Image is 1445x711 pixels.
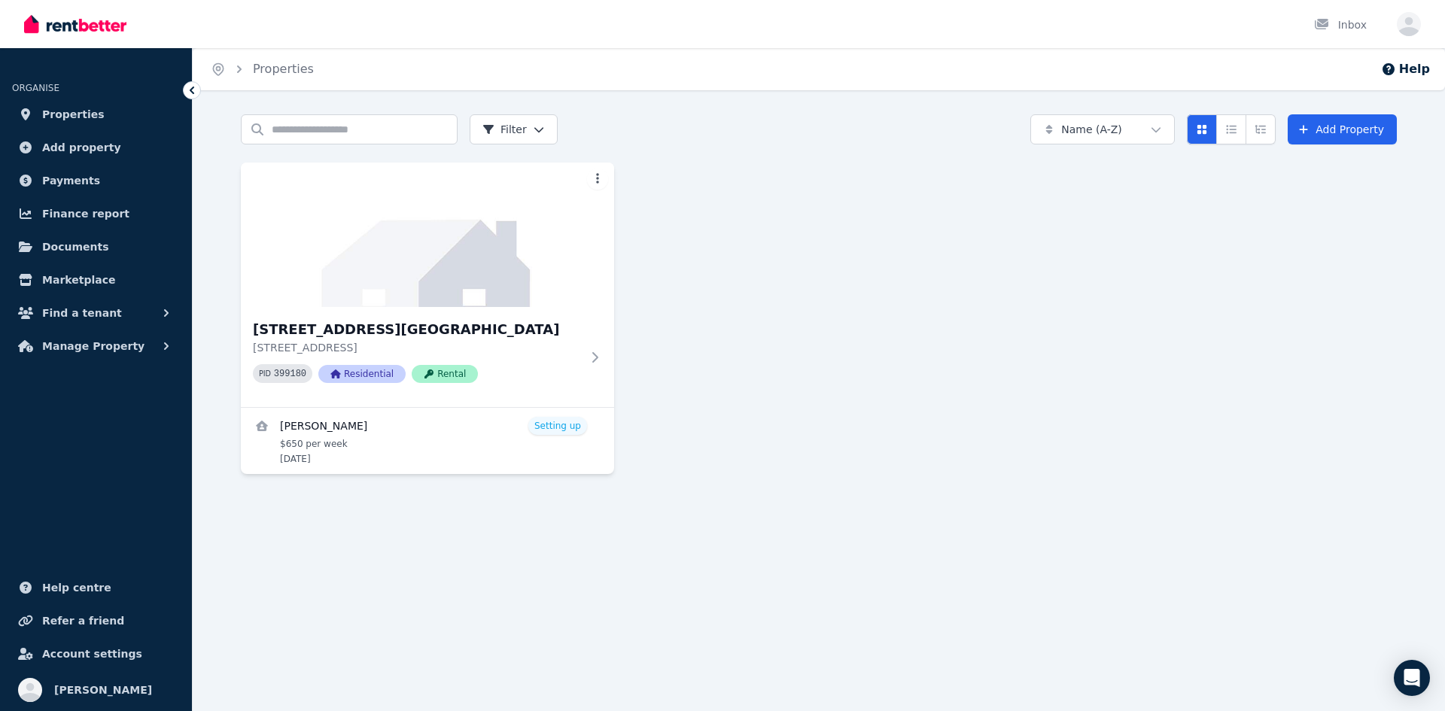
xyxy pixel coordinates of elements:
img: 6 Brighton St, Tuross Head [241,163,614,307]
button: Filter [470,114,558,144]
button: Card view [1187,114,1217,144]
a: Marketplace [12,265,180,295]
span: Manage Property [42,337,144,355]
span: Filter [482,122,527,137]
span: Documents [42,238,109,256]
button: Help [1381,60,1430,78]
span: Finance report [42,205,129,223]
a: Help centre [12,573,180,603]
nav: Breadcrumb [193,48,332,90]
span: Marketplace [42,271,115,289]
a: Refer a friend [12,606,180,636]
a: Add property [12,132,180,163]
a: Add Property [1288,114,1397,144]
span: Name (A-Z) [1061,122,1122,137]
button: More options [587,169,608,190]
span: Add property [42,138,121,156]
a: Properties [253,62,314,76]
div: View options [1187,114,1276,144]
button: Manage Property [12,331,180,361]
a: Account settings [12,639,180,669]
button: Find a tenant [12,298,180,328]
a: Documents [12,232,180,262]
span: Find a tenant [42,304,122,322]
button: Name (A-Z) [1030,114,1175,144]
button: Expanded list view [1246,114,1276,144]
p: [STREET_ADDRESS] [253,340,581,355]
h3: [STREET_ADDRESS][GEOGRAPHIC_DATA] [253,319,581,340]
span: Residential [318,365,406,383]
span: Help centre [42,579,111,597]
button: Compact list view [1216,114,1246,144]
span: Refer a friend [42,612,124,630]
span: Payments [42,172,100,190]
img: RentBetter [24,13,126,35]
a: Finance report [12,199,180,229]
div: Open Intercom Messenger [1394,660,1430,696]
a: Properties [12,99,180,129]
span: Properties [42,105,105,123]
a: View details for Nadine Counsel [241,408,614,474]
span: Account settings [42,645,142,663]
small: PID [259,369,271,378]
span: ORGANISE [12,83,59,93]
a: Payments [12,166,180,196]
code: 399180 [274,369,306,379]
a: 6 Brighton St, Tuross Head[STREET_ADDRESS][GEOGRAPHIC_DATA][STREET_ADDRESS]PID 399180ResidentialR... [241,163,614,407]
span: Rental [412,365,478,383]
div: Inbox [1314,17,1367,32]
span: [PERSON_NAME] [54,681,152,699]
